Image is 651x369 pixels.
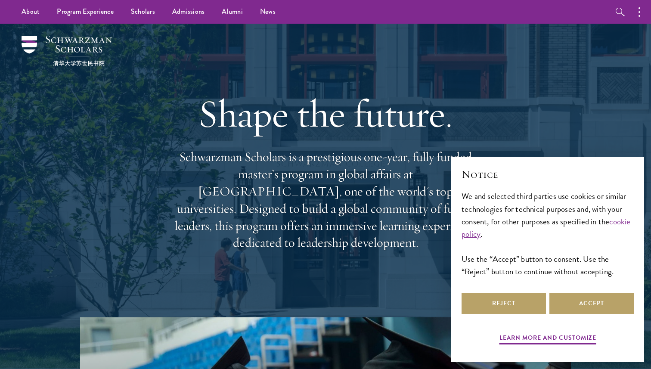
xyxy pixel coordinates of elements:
button: Reject [462,293,546,314]
h1: Shape the future. [170,90,480,138]
p: Schwarzman Scholars is a prestigious one-year, fully funded master’s program in global affairs at... [170,149,480,251]
a: cookie policy [462,215,631,240]
button: Learn more and customize [499,332,596,346]
img: Schwarzman Scholars [22,36,112,66]
h2: Notice [462,167,634,182]
button: Accept [549,293,634,314]
div: We and selected third parties use cookies or similar technologies for technical purposes and, wit... [462,190,634,277]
